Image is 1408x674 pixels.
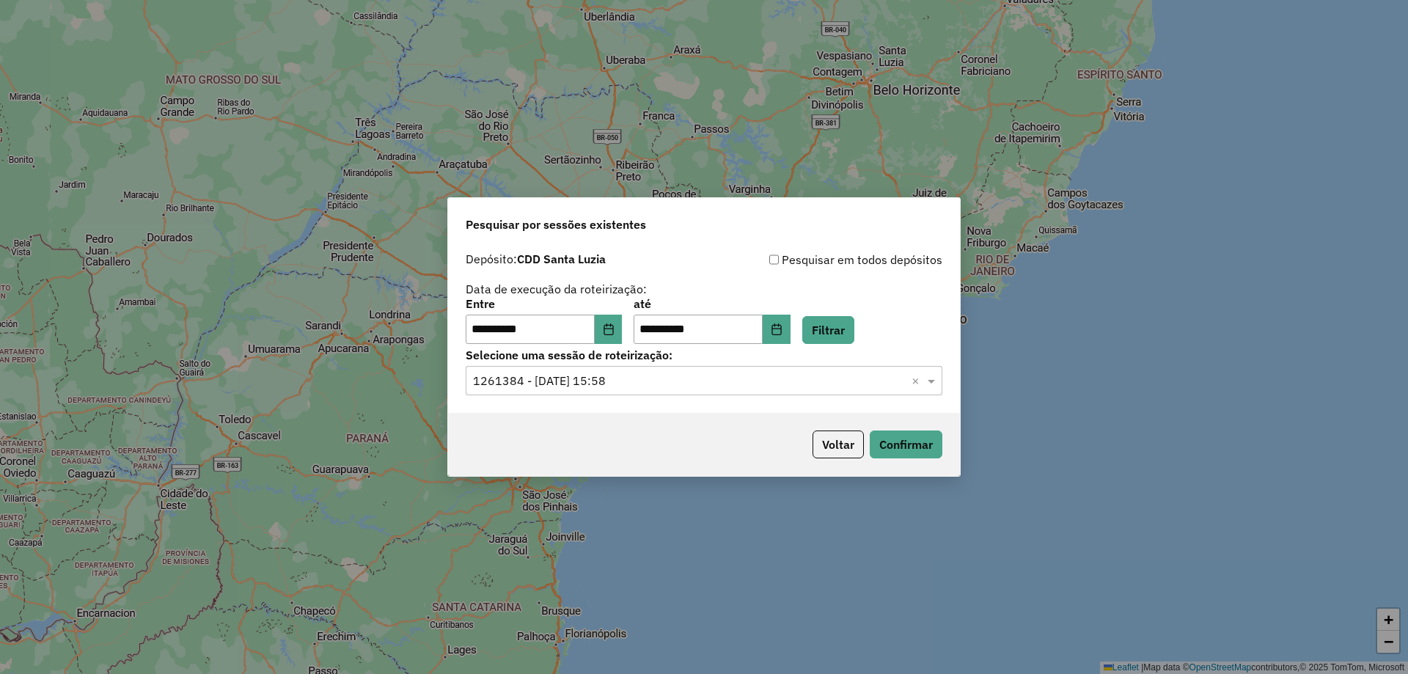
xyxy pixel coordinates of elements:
label: Selecione uma sessão de roteirização: [466,346,942,364]
button: Choose Date [595,315,623,344]
label: Entre [466,295,622,312]
span: Clear all [912,372,924,389]
span: Pesquisar por sessões existentes [466,216,646,233]
button: Filtrar [802,316,854,344]
button: Choose Date [763,315,791,344]
label: Data de execução da roteirização: [466,280,647,298]
button: Confirmar [870,431,942,458]
label: Depósito: [466,250,606,268]
label: até [634,295,790,312]
button: Voltar [813,431,864,458]
div: Pesquisar em todos depósitos [704,251,942,268]
strong: CDD Santa Luzia [517,252,606,266]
